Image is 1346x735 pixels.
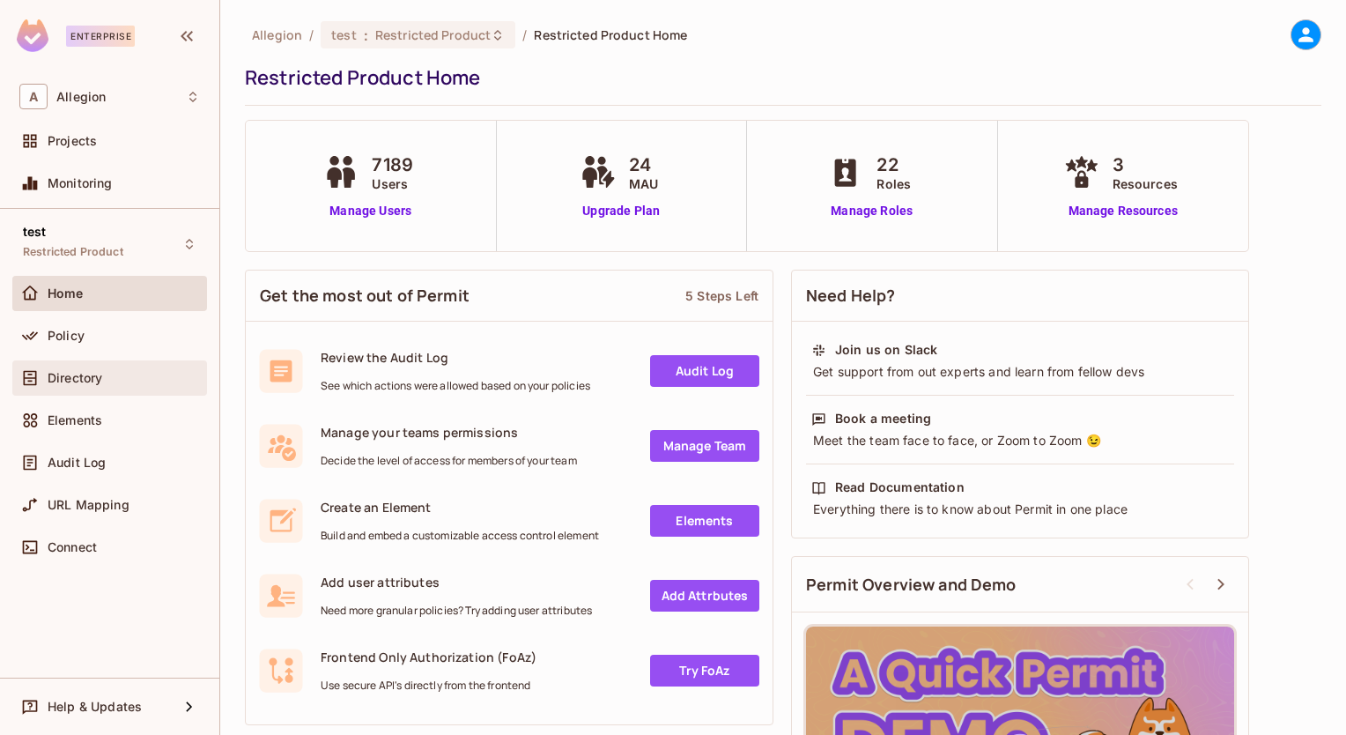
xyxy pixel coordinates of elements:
[48,134,97,148] span: Projects
[685,287,758,304] div: 5 Steps Left
[252,26,302,43] span: the active workspace
[363,28,369,42] span: :
[824,202,920,220] a: Manage Roles
[331,26,357,43] span: test
[321,529,599,543] span: Build and embed a customizable access control element
[56,90,106,104] span: Workspace: Allegion
[309,26,314,43] li: /
[650,505,759,537] a: Elements
[48,413,102,427] span: Elements
[48,286,84,301] span: Home
[48,176,113,190] span: Monitoring
[811,363,1229,381] div: Get support from out experts and learn from fellow devs
[876,152,911,178] span: 22
[23,225,47,239] span: test
[245,64,1313,91] div: Restricted Product Home
[629,152,658,178] span: 24
[372,174,413,193] span: Users
[375,26,491,43] span: Restricted Product
[321,454,577,468] span: Decide the level of access for members of your team
[650,355,759,387] a: Audit Log
[629,174,658,193] span: MAU
[1113,174,1178,193] span: Resources
[522,26,527,43] li: /
[534,26,687,43] span: Restricted Product Home
[1060,202,1187,220] a: Manage Resources
[66,26,135,47] div: Enterprise
[319,202,422,220] a: Manage Users
[835,341,937,359] div: Join us on Slack
[19,84,48,109] span: A
[321,499,599,516] span: Create an Element
[48,371,102,385] span: Directory
[806,285,896,307] span: Need Help?
[321,604,592,618] span: Need more granular policies? Try adding user attributes
[650,580,759,612] a: Add Attrbutes
[321,379,590,393] span: See which actions were allowed based on your policies
[321,679,536,693] span: Use secure API's directly from the frontend
[17,19,48,52] img: SReyMgAAAABJRU5ErkJggg==
[48,456,106,470] span: Audit Log
[48,329,85,343] span: Policy
[23,245,123,259] span: Restricted Product
[1113,152,1178,178] span: 3
[811,501,1229,518] div: Everything there is to know about Permit in one place
[48,498,129,512] span: URL Mapping
[576,202,667,220] a: Upgrade Plan
[260,285,470,307] span: Get the most out of Permit
[48,540,97,554] span: Connect
[321,349,590,366] span: Review the Audit Log
[835,479,965,496] div: Read Documentation
[650,655,759,687] a: Try FoAz
[321,649,536,665] span: Frontend Only Authorization (FoAz)
[650,430,759,462] a: Manage Team
[806,574,1017,596] span: Permit Overview and Demo
[372,152,413,178] span: 7189
[876,174,911,193] span: Roles
[48,700,142,714] span: Help & Updates
[321,574,592,590] span: Add user attributes
[321,424,577,441] span: Manage your teams permissions
[811,432,1229,449] div: Meet the team face to face, or Zoom to Zoom 😉
[835,410,931,427] div: Book a meeting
